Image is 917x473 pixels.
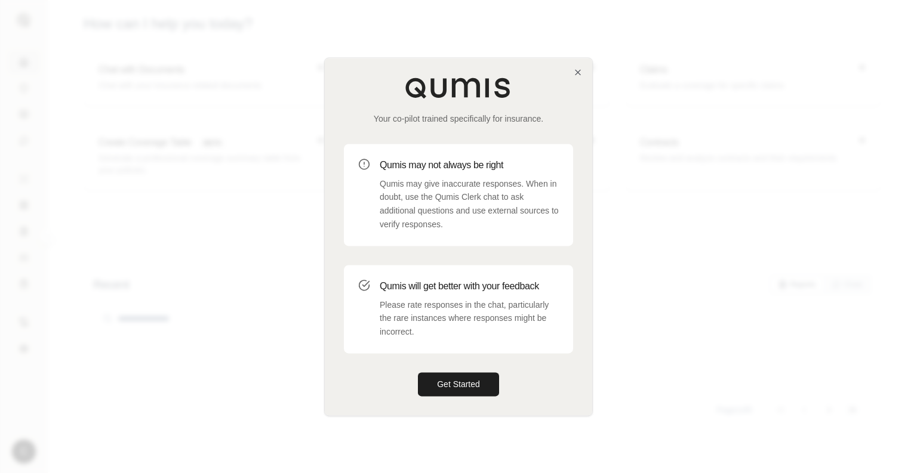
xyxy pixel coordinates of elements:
[380,279,559,293] h3: Qumis will get better with your feedback
[380,298,559,339] p: Please rate responses in the chat, particularly the rare instances where responses might be incor...
[418,372,499,396] button: Get Started
[380,177,559,231] p: Qumis may give inaccurate responses. When in doubt, use the Qumis Clerk chat to ask additional qu...
[344,113,573,125] p: Your co-pilot trained specifically for insurance.
[405,77,512,98] img: Qumis Logo
[380,158,559,172] h3: Qumis may not always be right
